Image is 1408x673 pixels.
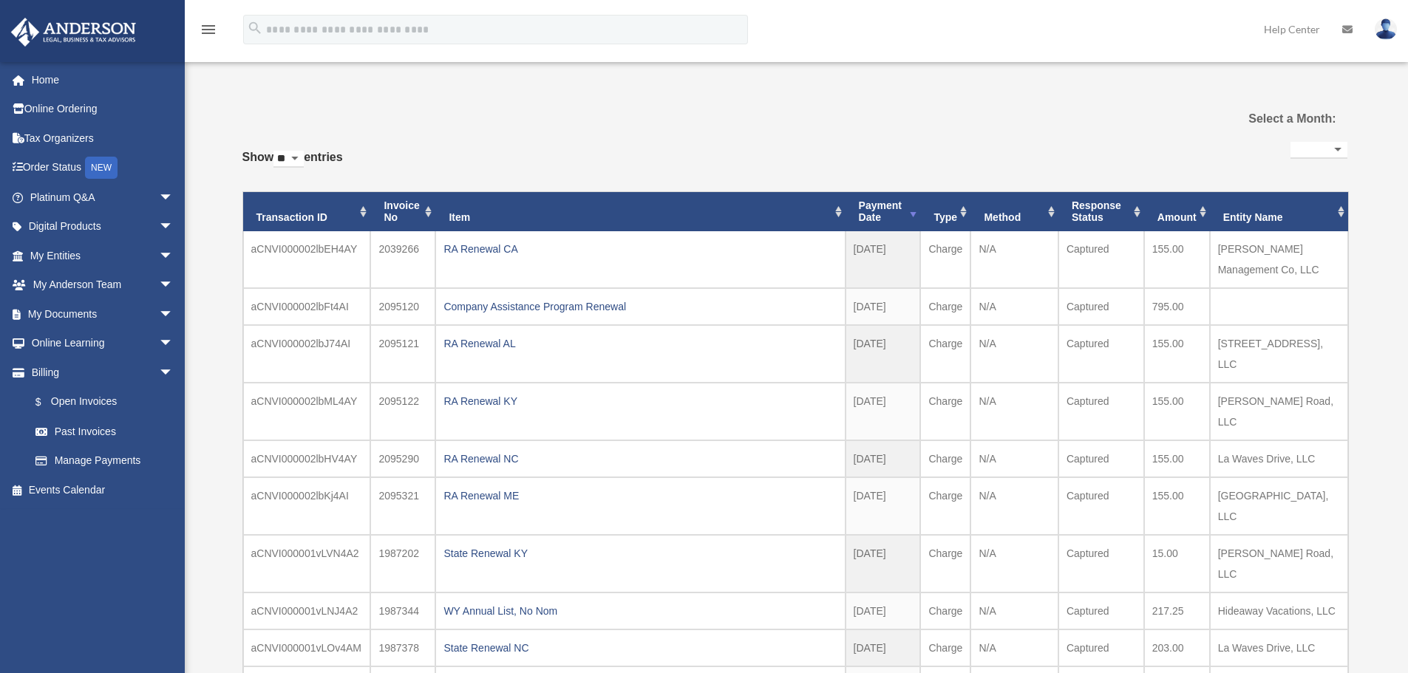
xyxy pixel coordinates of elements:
div: RA Renewal ME [443,485,837,506]
div: RA Renewal AL [443,333,837,354]
a: Billingarrow_drop_down [10,358,196,387]
span: arrow_drop_down [159,358,188,388]
td: aCNVI000002lbHV4AY [243,440,371,477]
td: 1987344 [370,592,435,629]
img: Anderson Advisors Platinum Portal [7,18,140,47]
th: Method: activate to sort column ascending [970,192,1058,232]
td: 155.00 [1144,325,1210,383]
td: Captured [1058,535,1144,592]
td: [DATE] [846,592,921,629]
td: N/A [970,325,1058,383]
a: Home [10,65,196,95]
td: N/A [970,383,1058,440]
td: aCNVI000001vLOv4AM [243,629,371,666]
label: Show entries [242,147,343,182]
td: N/A [970,231,1058,288]
td: Captured [1058,325,1144,383]
td: aCNVI000002lbEH4AY [243,231,371,288]
a: Order StatusNEW [10,153,196,183]
span: arrow_drop_down [159,182,188,213]
a: My Entitiesarrow_drop_down [10,241,196,270]
td: [PERSON_NAME] Road, LLC [1210,383,1348,440]
th: Amount: activate to sort column ascending [1144,192,1210,232]
td: La Waves Drive, LLC [1210,629,1348,666]
td: 155.00 [1144,231,1210,288]
a: menu [200,26,217,38]
td: Captured [1058,629,1144,666]
td: Charge [920,383,970,440]
span: arrow_drop_down [159,299,188,329]
td: [DATE] [846,477,921,535]
td: Charge [920,629,970,666]
td: 155.00 [1144,477,1210,535]
td: 795.00 [1144,288,1210,325]
th: Entity Name: activate to sort column ascending [1210,192,1348,232]
a: Past Invoices [21,417,188,446]
td: N/A [970,629,1058,666]
td: [PERSON_NAME] Management Co, LLC [1210,231,1348,288]
td: 1987378 [370,629,435,666]
td: [DATE] [846,535,921,592]
td: [DATE] [846,629,921,666]
td: Charge [920,325,970,383]
span: $ [44,393,51,411]
a: Events Calendar [10,475,196,505]
td: 15.00 [1144,535,1210,592]
td: Charge [920,535,970,592]
a: Manage Payments [21,446,196,476]
th: Item: activate to sort column ascending [435,192,845,232]
div: RA Renewal KY [443,391,837,411]
a: Platinum Q&Aarrow_drop_down [10,182,196,212]
th: Payment Date: activate to sort column ascending [846,192,921,232]
th: Type: activate to sort column ascending [920,192,970,232]
div: State Renewal KY [443,543,837,564]
div: RA Renewal CA [443,239,837,259]
span: arrow_drop_down [159,212,188,242]
td: aCNVI000002lbFt4AI [243,288,371,325]
td: 2095120 [370,288,435,325]
td: 2095121 [370,325,435,383]
td: [DATE] [846,231,921,288]
td: N/A [970,440,1058,477]
a: $Open Invoices [21,387,196,417]
td: [PERSON_NAME] Road, LLC [1210,535,1348,592]
td: aCNVI000002lbKj4AI [243,477,371,535]
select: Showentries [273,151,304,168]
td: 2039266 [370,231,435,288]
td: 203.00 [1144,629,1210,666]
td: aCNVI000001vLVN4A2 [243,535,371,592]
th: Invoice No: activate to sort column ascending [370,192,435,232]
span: arrow_drop_down [159,241,188,271]
td: 2095122 [370,383,435,440]
td: [GEOGRAPHIC_DATA], LLC [1210,477,1348,535]
td: Captured [1058,383,1144,440]
td: N/A [970,288,1058,325]
td: Charge [920,477,970,535]
td: [DATE] [846,288,921,325]
a: Online Learningarrow_drop_down [10,329,196,358]
td: [STREET_ADDRESS], LLC [1210,325,1348,383]
td: Charge [920,440,970,477]
a: Online Ordering [10,95,196,124]
td: 2095290 [370,440,435,477]
td: 155.00 [1144,440,1210,477]
th: Transaction ID: activate to sort column ascending [243,192,371,232]
label: Select a Month: [1174,109,1336,129]
i: search [247,20,263,36]
a: My Anderson Teamarrow_drop_down [10,270,196,300]
td: aCNVI000002lbML4AY [243,383,371,440]
div: Company Assistance Program Renewal [443,296,837,317]
td: [DATE] [846,383,921,440]
img: User Pic [1375,18,1397,40]
td: Hideaway Vacations, LLC [1210,592,1348,629]
td: Captured [1058,231,1144,288]
td: N/A [970,477,1058,535]
th: Response Status: activate to sort column ascending [1058,192,1144,232]
div: State Renewal NC [443,638,837,658]
span: arrow_drop_down [159,270,188,301]
td: 217.25 [1144,592,1210,629]
td: Charge [920,288,970,325]
td: 1987202 [370,535,435,592]
a: Digital Productsarrow_drop_down [10,212,196,242]
td: Captured [1058,440,1144,477]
